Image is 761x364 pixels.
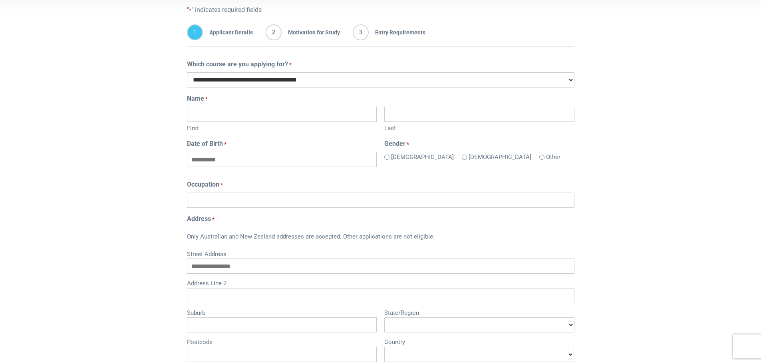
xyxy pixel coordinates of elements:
label: Suburb [187,306,377,318]
legend: Gender [384,139,574,149]
label: Address Line 2 [187,277,574,288]
p: " " indicates required fields [187,5,574,15]
label: Country [384,336,574,347]
label: Occupation [187,180,223,189]
label: [DEMOGRAPHIC_DATA] [469,153,531,162]
label: State/Region [384,306,574,318]
label: Postcode [187,336,377,347]
span: Motivation for Study [282,24,340,40]
label: Which course are you applying for? [187,60,292,69]
span: 3 [353,24,369,40]
span: 1 [187,24,203,40]
label: Other [546,153,560,162]
label: Last [384,122,574,133]
label: Street Address [187,248,574,259]
label: First [187,122,377,133]
span: Entry Requirements [369,24,425,40]
legend: Address [187,214,574,224]
div: Only Australian and New Zealand addresses are accepted. Other applications are not eligible. [187,227,574,248]
label: [DEMOGRAPHIC_DATA] [391,153,454,162]
legend: Name [187,94,574,103]
span: 2 [266,24,282,40]
span: Applicant Details [203,24,253,40]
label: Date of Birth [187,139,227,149]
